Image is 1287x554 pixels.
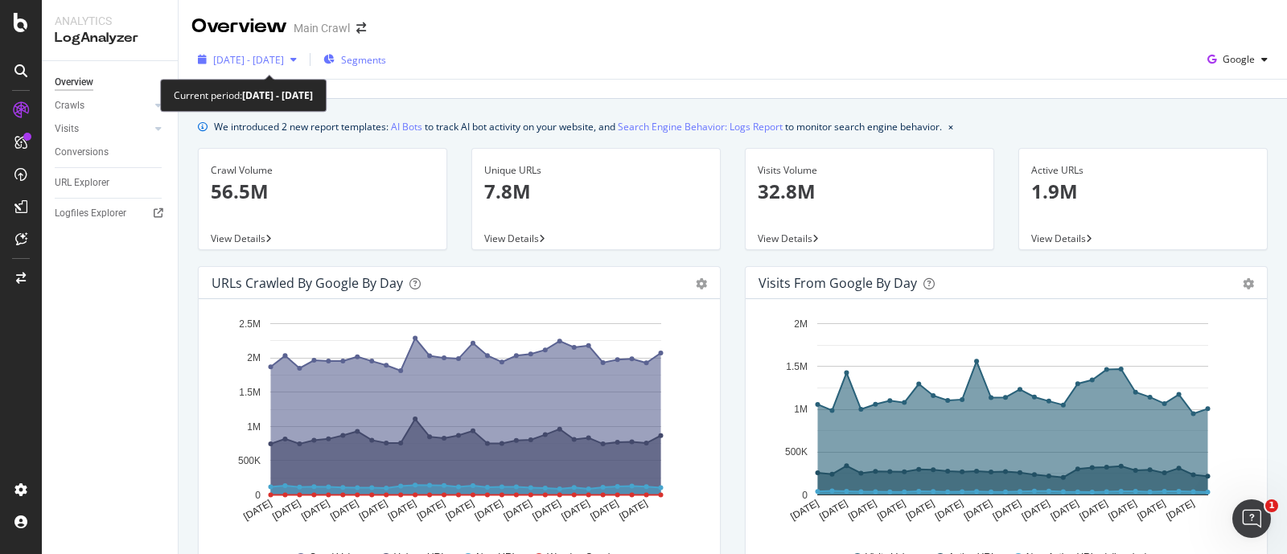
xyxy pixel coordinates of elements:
span: View Details [758,232,812,245]
p: 7.8M [484,178,708,205]
a: Visits [55,121,150,137]
text: [DATE] [560,498,592,523]
div: Active URLs [1031,163,1255,178]
text: 2M [794,318,808,330]
div: Current period: [174,86,313,105]
text: [DATE] [788,498,820,523]
svg: A chart. [212,312,700,536]
svg: A chart. [759,312,1247,536]
text: [DATE] [991,498,1023,523]
div: Logfiles Explorer [55,205,126,222]
div: URL Explorer [55,174,109,191]
text: 500K [238,455,261,466]
div: info banner [198,118,1268,135]
div: Visits from Google by day [759,275,917,291]
div: Conversions [55,144,109,161]
div: LogAnalyzer [55,29,165,47]
div: Main Crawl [294,20,350,36]
text: [DATE] [817,498,849,523]
a: Logfiles Explorer [55,205,167,222]
span: Google [1223,52,1255,66]
text: [DATE] [444,498,476,523]
text: [DATE] [875,498,907,523]
text: [DATE] [386,498,418,523]
text: 2.5M [239,318,261,330]
div: URLs Crawled by Google by day [212,275,403,291]
text: [DATE] [933,498,965,523]
text: [DATE] [1164,498,1196,523]
button: Segments [317,47,393,72]
text: [DATE] [270,498,302,523]
text: 500K [785,447,808,458]
text: [DATE] [328,498,360,523]
div: Overview [191,13,287,40]
text: 0 [255,490,261,501]
a: Overview [55,74,167,91]
text: [DATE] [1078,498,1110,523]
text: [DATE] [846,498,878,523]
b: [DATE] - [DATE] [242,88,313,102]
span: View Details [211,232,265,245]
text: [DATE] [1020,498,1052,523]
div: gear [696,278,707,289]
div: Crawls [55,97,84,114]
div: Visits Volume [758,163,981,178]
div: arrow-right-arrow-left [356,23,366,34]
button: [DATE] - [DATE] [191,47,303,72]
text: [DATE] [531,498,563,523]
text: 1.5M [239,387,261,398]
div: Visits [55,121,79,137]
text: [DATE] [962,498,994,523]
text: 1.5M [786,361,808,372]
text: [DATE] [299,498,331,523]
text: [DATE] [904,498,936,523]
text: [DATE] [415,498,447,523]
div: gear [1243,278,1254,289]
button: close banner [944,115,957,138]
button: Google [1201,47,1274,72]
text: [DATE] [357,498,389,523]
div: We introduced 2 new report templates: to track AI bot activity on your website, and to monitor se... [214,118,942,135]
a: Search Engine Behavior: Logs Report [618,118,783,135]
a: Conversions [55,144,167,161]
p: 32.8M [758,178,981,205]
text: [DATE] [473,498,505,523]
div: Overview [55,74,93,91]
p: 1.9M [1031,178,1255,205]
text: [DATE] [617,498,649,523]
a: AI Bots [391,118,422,135]
span: View Details [1031,232,1086,245]
text: 0 [802,490,808,501]
text: 1M [794,404,808,415]
span: View Details [484,232,539,245]
text: [DATE] [588,498,620,523]
text: [DATE] [502,498,534,523]
text: [DATE] [1107,498,1139,523]
text: [DATE] [241,498,273,523]
text: 2M [247,353,261,364]
text: [DATE] [1049,498,1081,523]
text: 1M [247,421,261,433]
a: Crawls [55,97,150,114]
div: Analytics [55,13,165,29]
span: 1 [1265,499,1278,512]
p: 56.5M [211,178,434,205]
div: Crawl Volume [211,163,434,178]
iframe: Intercom live chat [1232,499,1271,538]
span: Segments [341,53,386,67]
text: [DATE] [1135,498,1167,523]
div: Unique URLs [484,163,708,178]
span: [DATE] - [DATE] [213,53,284,67]
a: URL Explorer [55,174,167,191]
